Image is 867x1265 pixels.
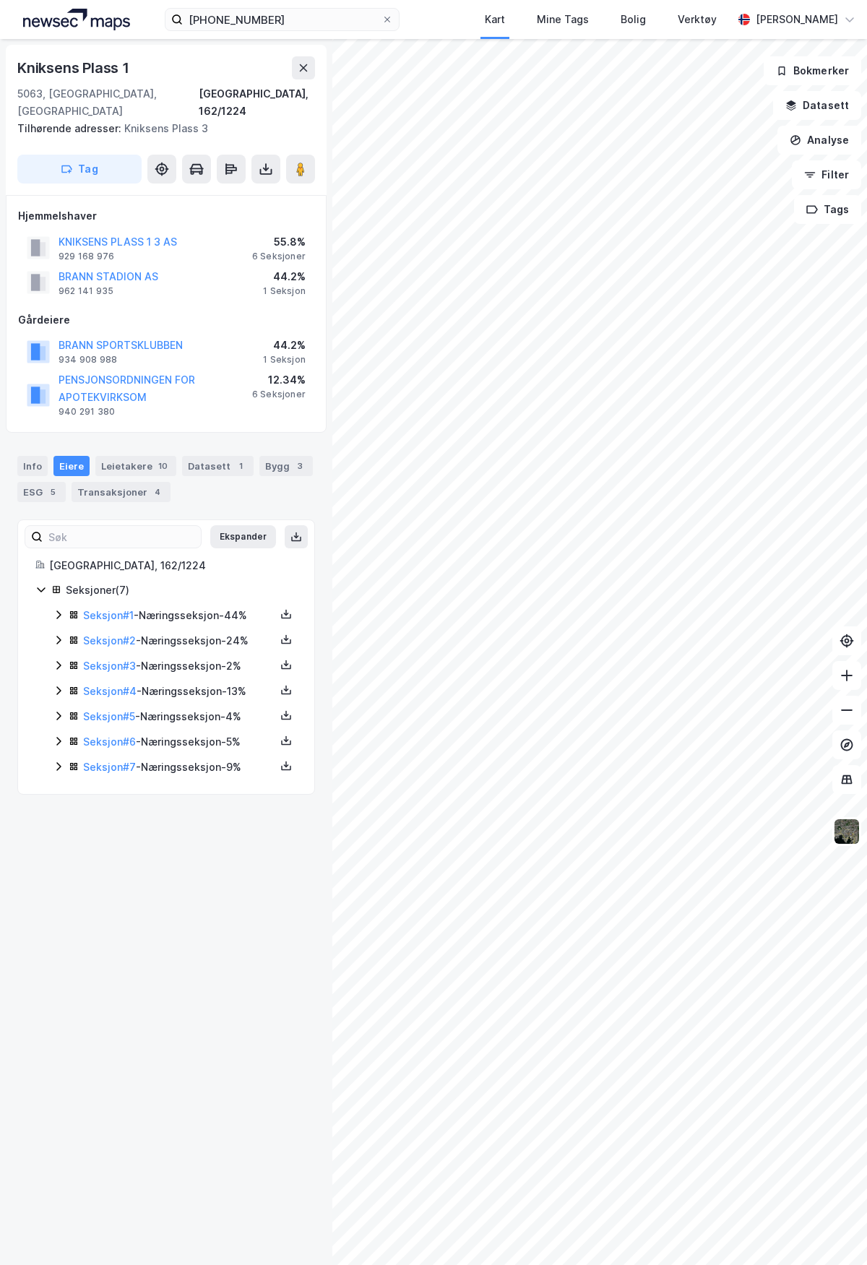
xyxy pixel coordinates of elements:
div: - Næringsseksjon - 13% [83,683,275,700]
img: 9k= [833,818,860,845]
div: Hjemmelshaver [18,207,314,225]
div: Kniksens Plass 3 [17,120,303,137]
input: Søk [43,526,201,548]
div: 10 [155,459,171,473]
img: logo.a4113a55bc3d86da70a041830d287a7e.svg [23,9,130,30]
a: Seksjon#7 [83,761,136,773]
div: - Næringsseksjon - 5% [83,733,275,751]
div: 3 [293,459,307,473]
div: 12.34% [252,371,306,389]
div: 1 Seksjon [263,285,306,297]
div: 6 Seksjoner [252,389,306,400]
div: - Næringsseksjon - 4% [83,708,275,725]
button: Ekspander [210,525,276,548]
div: Kontrollprogram for chat [795,1196,867,1265]
span: Tilhørende adresser: [17,122,124,134]
a: Seksjon#6 [83,735,136,748]
div: Mine Tags [537,11,589,28]
div: 1 Seksjon [263,354,306,366]
input: Søk på adresse, matrikkel, gårdeiere, leietakere eller personer [183,9,381,30]
div: Kniksens Plass 1 [17,56,132,79]
div: Bolig [621,11,646,28]
div: 1 [233,459,248,473]
div: - Næringsseksjon - 44% [83,607,275,624]
div: 55.8% [252,233,306,251]
div: Seksjoner ( 7 ) [66,582,297,599]
div: [GEOGRAPHIC_DATA], 162/1224 [199,85,315,120]
div: 5 [46,485,60,499]
a: Seksjon#3 [83,660,136,672]
div: Gårdeiere [18,311,314,329]
a: Seksjon#1 [83,609,134,621]
div: 934 908 988 [59,354,117,366]
div: Bygg [259,456,313,476]
a: Seksjon#4 [83,685,137,697]
div: 44.2% [263,268,306,285]
div: 929 168 976 [59,251,114,262]
div: 940 291 380 [59,406,115,418]
div: [PERSON_NAME] [756,11,838,28]
div: 4 [150,485,165,499]
div: [GEOGRAPHIC_DATA], 162/1224 [49,557,297,574]
button: Bokmerker [764,56,861,85]
div: 5063, [GEOGRAPHIC_DATA], [GEOGRAPHIC_DATA] [17,85,199,120]
button: Filter [792,160,861,189]
div: - Næringsseksjon - 2% [83,657,275,675]
button: Datasett [773,91,861,120]
div: Leietakere [95,456,176,476]
button: Tags [794,195,861,224]
button: Tag [17,155,142,184]
button: Analyse [777,126,861,155]
div: 6 Seksjoner [252,251,306,262]
div: Datasett [182,456,254,476]
div: Kart [485,11,505,28]
div: Info [17,456,48,476]
div: Verktøy [678,11,717,28]
div: - Næringsseksjon - 9% [83,759,275,776]
div: 962 141 935 [59,285,113,297]
a: Seksjon#2 [83,634,136,647]
a: Seksjon#5 [83,710,135,722]
div: Eiere [53,456,90,476]
div: - Næringsseksjon - 24% [83,632,275,649]
div: Transaksjoner [72,482,171,502]
iframe: Chat Widget [795,1196,867,1265]
div: ESG [17,482,66,502]
div: 44.2% [263,337,306,354]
